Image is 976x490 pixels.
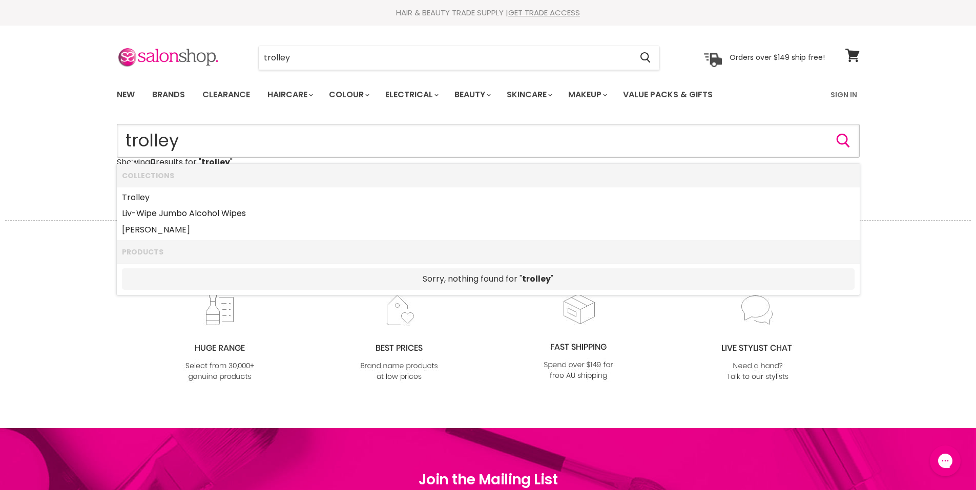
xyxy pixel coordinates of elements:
li: Collections [117,164,860,187]
a: Value Packs & Gifts [615,84,720,105]
button: Search [632,46,659,70]
button: Search [835,133,852,149]
li: Products [117,240,860,263]
strong: 0 [150,156,156,168]
input: Search [117,124,860,158]
img: range2_8cf790d4-220e-469f-917d-a18fed3854b6.jpg [178,293,261,383]
img: chat_c0a1c8f7-3133-4fc6-855f-7264552747f6.jpg [716,293,799,383]
a: Beauty [447,84,497,105]
li: Collections: Liv-Wipe Jumbo Alcohol Wipes [117,205,860,222]
input: Search [259,46,632,70]
li: Collections: Trolley [117,187,860,206]
a: Haircare [260,84,319,105]
a: Skincare [499,84,558,105]
a: Colour [321,84,376,105]
a: Sign In [824,84,863,105]
img: prices.jpg [358,293,441,383]
a: GET TRADE ACCESS [508,7,580,18]
a: Makeup [560,84,613,105]
form: Product [258,46,660,70]
p: Showing results for " " [117,158,860,167]
li: Did you mean [117,263,860,295]
b: Trolley [122,191,150,203]
p: Sorry, nothing found for " " [127,273,849,285]
li: Collections: Kimberly Clarke [117,222,860,241]
img: fast.jpg [537,292,620,382]
a: Liv-Wipe Jumbo Alcohol Wipes [122,205,855,222]
form: Product [117,124,860,158]
div: HAIR & BEAUTY TRADE SUPPLY | [104,8,873,18]
a: Electrical [378,84,445,105]
a: Brands [144,84,193,105]
a: [PERSON_NAME] [122,222,855,238]
iframe: Gorgias live chat messenger [925,442,966,480]
a: Clearance [195,84,258,105]
nav: Main [104,80,873,110]
ul: Main menu [109,80,773,110]
a: New [109,84,142,105]
p: Orders over $149 ship free! [730,53,825,62]
h2: Why shop with Salonshop [5,220,971,292]
strong: trolley [522,273,551,285]
strong: trolley [201,156,230,168]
